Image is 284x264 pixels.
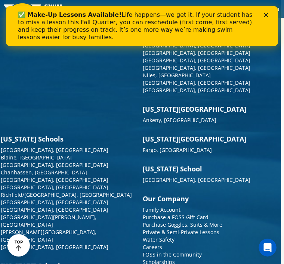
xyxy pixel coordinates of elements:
[1,199,108,206] a: [GEOGRAPHIC_DATA], [GEOGRAPHIC_DATA]
[1,135,135,143] h3: [US_STATE] Schools
[143,243,162,251] a: Careers
[1,146,108,153] a: [GEOGRAPHIC_DATA], [GEOGRAPHIC_DATA]
[1,206,108,213] a: [GEOGRAPHIC_DATA], [GEOGRAPHIC_DATA]
[1,243,108,251] a: [GEOGRAPHIC_DATA], [GEOGRAPHIC_DATA]
[143,87,250,94] a: [GEOGRAPHIC_DATA], [GEOGRAPHIC_DATA]
[4,3,68,15] img: FOSS Swim School Logo
[1,169,87,176] a: Chanhassen, [GEOGRAPHIC_DATA]
[143,165,277,173] h3: [US_STATE] School
[143,176,250,183] a: [GEOGRAPHIC_DATA], [GEOGRAPHIC_DATA]
[143,146,212,153] a: Fargo, [GEOGRAPHIC_DATA]
[143,64,250,71] a: [GEOGRAPHIC_DATA], [GEOGRAPHIC_DATA]
[143,49,250,56] a: [GEOGRAPHIC_DATA], [GEOGRAPHIC_DATA]
[259,239,277,257] iframe: Intercom live chat
[143,79,250,86] a: [GEOGRAPHIC_DATA], [GEOGRAPHIC_DATA]
[143,57,250,64] a: [GEOGRAPHIC_DATA], [GEOGRAPHIC_DATA]
[259,3,284,15] button: Toggle navigation
[143,72,211,79] a: Niles, [GEOGRAPHIC_DATA]
[143,221,222,228] a: Purchase Goggles, Suits & More
[263,5,280,13] span: Menu
[143,117,216,124] a: Ankeny, [GEOGRAPHIC_DATA]
[6,6,278,46] iframe: Intercom live chat banner
[1,154,72,161] a: Blaine, [GEOGRAPHIC_DATA]
[1,191,132,198] a: Richfield/[GEOGRAPHIC_DATA], [GEOGRAPHIC_DATA]
[143,195,277,202] h3: Our Company
[258,7,265,11] div: Close
[143,214,209,221] a: Purchase a FOSS Gift Card
[1,214,96,228] a: [GEOGRAPHIC_DATA][PERSON_NAME], [GEOGRAPHIC_DATA]
[15,240,23,251] div: TOP
[143,206,180,213] a: Family Account
[143,236,175,243] a: Water Safety
[1,229,96,243] a: [PERSON_NAME][GEOGRAPHIC_DATA], [GEOGRAPHIC_DATA]
[143,251,202,258] a: FOSS in the Community
[143,105,277,113] h3: [US_STATE][GEOGRAPHIC_DATA]
[1,176,108,183] a: [GEOGRAPHIC_DATA], [GEOGRAPHIC_DATA]
[143,229,219,236] a: Private & Semi-Private Lessons
[143,135,277,143] h3: [US_STATE][GEOGRAPHIC_DATA]
[1,161,108,168] a: [GEOGRAPHIC_DATA], [GEOGRAPHIC_DATA]
[1,184,108,191] a: [GEOGRAPHIC_DATA], [GEOGRAPHIC_DATA]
